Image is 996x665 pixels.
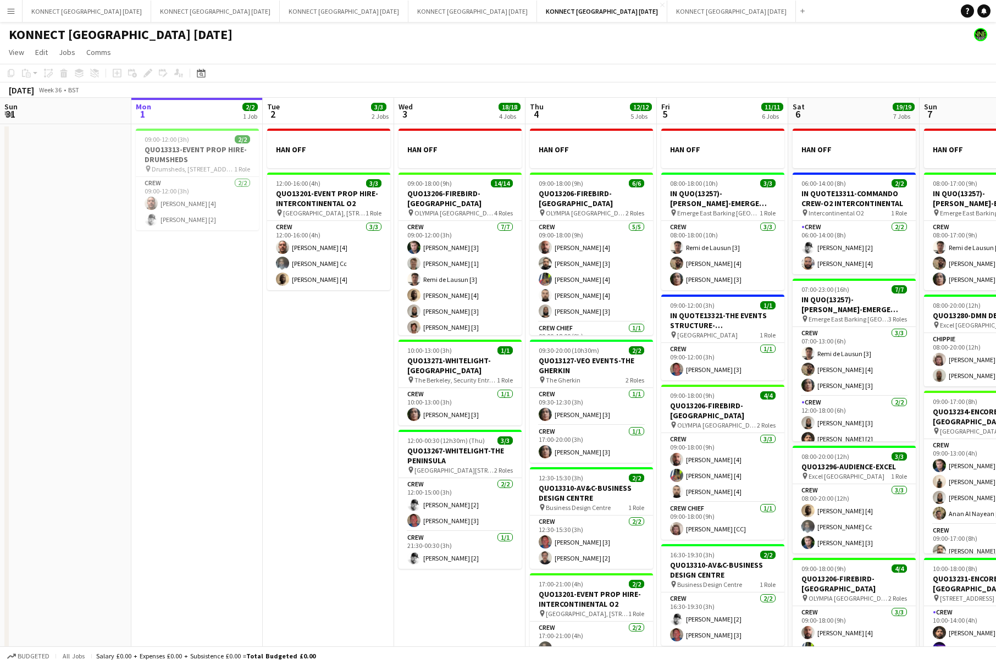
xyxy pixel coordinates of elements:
[891,209,907,217] span: 1 Role
[96,652,316,660] div: Salary £0.00 + Expenses £0.00 + Subsistence £0.00 =
[793,327,916,396] app-card-role: Crew3/307:00-13:00 (6h)Remi de Lausun [3][PERSON_NAME] [4][PERSON_NAME] [3]
[397,108,413,120] span: 3
[18,652,49,660] span: Budgeted
[530,467,653,569] app-job-card: 12:30-15:30 (3h)2/2QUO13310-AV&C-BUSINESS DESIGN CENTRE Business Design Centre1 RoleCrew2/212:30-...
[537,1,667,22] button: KONNECT [GEOGRAPHIC_DATA] [DATE]
[888,315,907,323] span: 3 Roles
[760,331,776,339] span: 1 Role
[793,173,916,274] div: 06:00-14:00 (8h)2/2IN QUOTE13311-COMMANDO CREW-O2 INTERCONTINENTAL Intercontinental O21 RoleCrew2...
[372,112,389,120] div: 2 Jobs
[630,103,652,111] span: 12/12
[399,430,522,569] app-job-card: 12:00-00:30 (12h30m) (Thu)3/3QUO13267-WHITELIGHT-THE PENINSULA [GEOGRAPHIC_DATA][STREET_ADDRESS]2...
[546,609,628,618] span: [GEOGRAPHIC_DATA], [STREET_ADDRESS]
[809,472,884,480] span: Excel [GEOGRAPHIC_DATA]
[530,189,653,208] h3: QUO13206-FIREBIRD-[GEOGRAPHIC_DATA]
[152,165,234,173] span: Drumsheds, [STREET_ADDRESS][PERSON_NAME]
[628,503,644,512] span: 1 Role
[36,86,64,94] span: Week 36
[661,295,784,380] div: 09:00-12:00 (3h)1/1IN QUOTE13321-THE EVENTS STRUCTURE-[GEOGRAPHIC_DATA] [GEOGRAPHIC_DATA]1 RoleCr...
[31,45,52,59] a: Edit
[399,388,522,425] app-card-role: Crew1/110:00-13:00 (3h)[PERSON_NAME] [3]
[243,112,257,120] div: 1 Job
[793,145,916,154] h3: HAN OFF
[661,311,784,330] h3: IN QUOTE13321-THE EVENTS STRUCTURE-[GEOGRAPHIC_DATA]
[366,209,381,217] span: 1 Role
[3,108,18,120] span: 31
[760,580,776,589] span: 1 Role
[530,483,653,503] h3: QUO13310-AV&C-BUSINESS DESIGN CENTRE
[276,179,320,187] span: 12:00-16:00 (4h)
[530,102,544,112] span: Thu
[760,551,776,559] span: 2/2
[539,474,583,482] span: 12:30-15:30 (3h)
[399,340,522,425] div: 10:00-13:00 (3h)1/1QUO13271-WHITELIGHT-[GEOGRAPHIC_DATA] The Berkeley, Security Entrance , [STREE...
[670,179,718,187] span: 08:00-18:00 (10h)
[933,564,977,573] span: 10:00-18:00 (8h)
[933,179,977,187] span: 08:00-17:00 (9h)
[499,112,520,120] div: 4 Jobs
[414,209,494,217] span: OLYMPIA [GEOGRAPHIC_DATA]
[546,376,580,384] span: The Gherkin
[530,340,653,463] app-job-card: 09:30-20:00 (10h30m)2/2QUO13127-VEO EVENTS-THE GHERKIN The Gherkin2 RolesCrew1/109:30-12:30 (3h)[...
[661,221,784,290] app-card-role: Crew3/308:00-18:00 (10h)Remi de Lausun [3][PERSON_NAME] [4][PERSON_NAME] [3]
[9,47,24,57] span: View
[407,436,485,445] span: 12:00-00:30 (12h30m) (Thu)
[661,560,784,580] h3: QUO13310-AV&C-BUSINESS DESIGN CENTRE
[539,346,599,354] span: 09:30-20:00 (10h30m)
[793,446,916,553] app-job-card: 08:00-20:00 (12h)3/3QUO13296-AUDIENCE-EXCEL Excel [GEOGRAPHIC_DATA]1 RoleCrew3/308:00-20:00 (12h)...
[59,47,75,57] span: Jobs
[4,45,29,59] a: View
[265,108,280,120] span: 2
[760,179,776,187] span: 3/3
[892,179,907,187] span: 2/2
[60,652,87,660] span: All jobs
[491,179,513,187] span: 14/14
[801,452,849,461] span: 08:00-20:00 (12h)
[922,108,937,120] span: 7
[628,609,644,618] span: 1 Role
[82,45,115,59] a: Comms
[399,531,522,569] app-card-role: Crew1/121:30-00:30 (3h)[PERSON_NAME] [2]
[497,346,513,354] span: 1/1
[35,47,48,57] span: Edit
[670,391,715,400] span: 09:00-18:00 (9h)
[801,285,849,293] span: 07:00-23:00 (16h)
[399,145,522,154] h3: HAN OFF
[530,589,653,609] h3: QUO13201-EVENT PROP HIRE-INTERCONTINENTAL O2
[677,331,738,339] span: [GEOGRAPHIC_DATA]
[933,301,981,309] span: 08:00-20:00 (12h)
[793,129,916,168] div: HAN OFF
[494,209,513,217] span: 4 Roles
[546,209,626,217] span: OLYMPIA [GEOGRAPHIC_DATA]
[661,173,784,290] app-job-card: 08:00-18:00 (10h)3/3IN QUO(13257)-[PERSON_NAME]-EMERGE EAST Emerge East Barking [GEOGRAPHIC_DATA]...
[23,1,151,22] button: KONNECT [GEOGRAPHIC_DATA] [DATE]
[283,209,366,217] span: [GEOGRAPHIC_DATA], [STREET_ADDRESS]
[677,421,757,429] span: OLYMPIA [GEOGRAPHIC_DATA]
[399,189,522,208] h3: QUO13206-FIREBIRD-[GEOGRAPHIC_DATA]
[661,592,784,646] app-card-role: Crew2/216:30-19:30 (3h)[PERSON_NAME] [2][PERSON_NAME] [3]
[530,173,653,335] app-job-card: 09:00-18:00 (9h)6/6QUO13206-FIREBIRD-[GEOGRAPHIC_DATA] OLYMPIA [GEOGRAPHIC_DATA]2 RolesCrew5/509:...
[136,102,151,112] span: Mon
[757,421,776,429] span: 2 Roles
[267,129,390,168] app-job-card: HAN OFF
[661,129,784,168] app-job-card: HAN OFF
[151,1,280,22] button: KONNECT [GEOGRAPHIC_DATA] [DATE]
[408,1,537,22] button: KONNECT [GEOGRAPHIC_DATA] [DATE]
[974,28,987,41] app-user-avatar: Konnect 24hr EMERGENCY NR*
[661,502,784,540] app-card-role: Crew Chief1/109:00-18:00 (9h)[PERSON_NAME] [CC]
[626,209,644,217] span: 2 Roles
[760,301,776,309] span: 1/1
[242,103,258,111] span: 2/2
[629,179,644,187] span: 6/6
[661,189,784,208] h3: IN QUO(13257)-[PERSON_NAME]-EMERGE EAST
[267,189,390,208] h3: QUO13201-EVENT PROP HIRE-INTERCONTINENTAL O2
[530,516,653,569] app-card-role: Crew2/212:30-15:30 (3h)[PERSON_NAME] [3][PERSON_NAME] [2]
[661,343,784,380] app-card-role: Crew1/109:00-12:00 (3h)[PERSON_NAME] [3]
[660,108,670,120] span: 5
[54,45,80,59] a: Jobs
